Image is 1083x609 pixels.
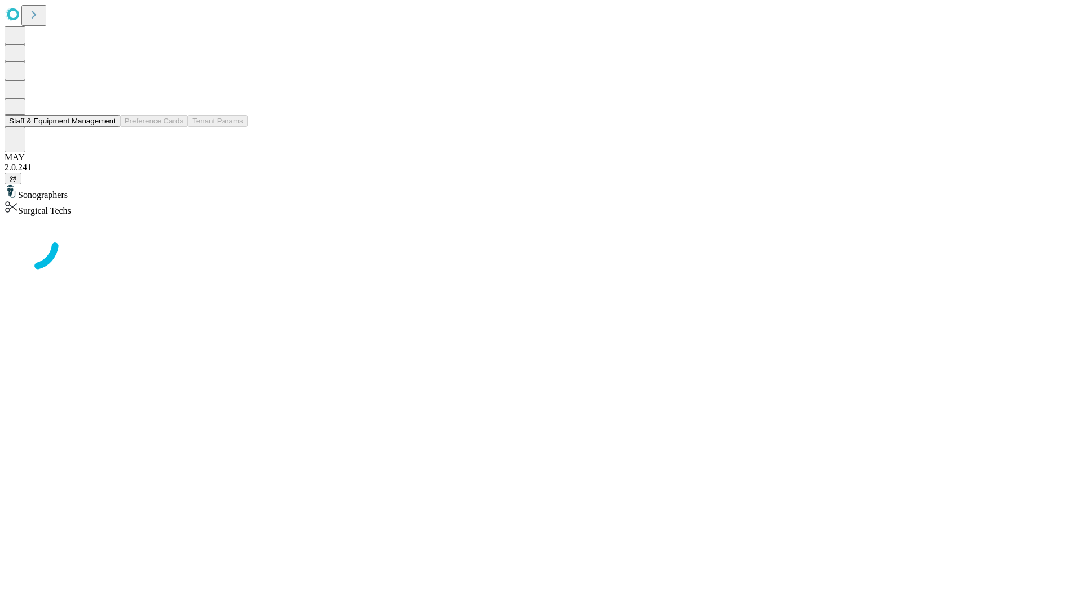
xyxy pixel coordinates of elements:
[5,200,1078,216] div: Surgical Techs
[5,152,1078,162] div: MAY
[5,173,21,184] button: @
[5,162,1078,173] div: 2.0.241
[9,174,17,183] span: @
[5,115,120,127] button: Staff & Equipment Management
[120,115,188,127] button: Preference Cards
[5,184,1078,200] div: Sonographers
[188,115,248,127] button: Tenant Params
